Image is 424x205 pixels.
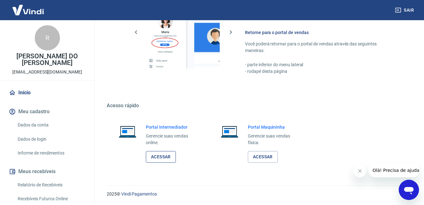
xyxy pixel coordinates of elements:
a: Vindi Pagamentos [121,191,157,196]
a: Relatório de Recebíveis [15,179,87,191]
button: Sair [394,4,416,16]
p: Gerencie suas vendas online. [146,133,197,146]
p: - rodapé desta página [245,68,394,75]
h6: Retorne para o portal de vendas [245,29,394,36]
p: [EMAIL_ADDRESS][DOMAIN_NAME] [12,69,82,75]
iframe: Mensagem da empresa [369,163,419,177]
img: Imagem de um notebook aberto [216,124,243,139]
div: R [35,25,60,50]
p: Você poderá retornar para o portal de vendas através das seguintes maneiras: [245,41,394,54]
button: Meus recebíveis [8,165,87,179]
iframe: Botão para abrir a janela de mensagens [399,180,419,200]
p: - parte inferior do menu lateral [245,61,394,68]
h6: Portal Maquininha [248,124,299,130]
a: Início [8,86,87,100]
p: Gerencie suas vendas física. [248,133,299,146]
a: Dados de login [15,133,87,146]
img: Vindi [8,0,49,20]
a: Acessar [146,151,176,163]
img: Imagem de um notebook aberto [114,124,141,139]
iframe: Fechar mensagem [354,165,366,177]
h5: Acesso rápido [107,102,409,109]
a: Informe de rendimentos [15,147,87,160]
p: [PERSON_NAME] DO [PERSON_NAME] [5,53,89,66]
span: Olá! Precisa de ajuda? [4,4,53,9]
a: Dados da conta [15,119,87,132]
a: Acessar [248,151,278,163]
p: 2025 © [107,191,409,197]
button: Meu cadastro [8,105,87,119]
h6: Portal Intermediador [146,124,197,130]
